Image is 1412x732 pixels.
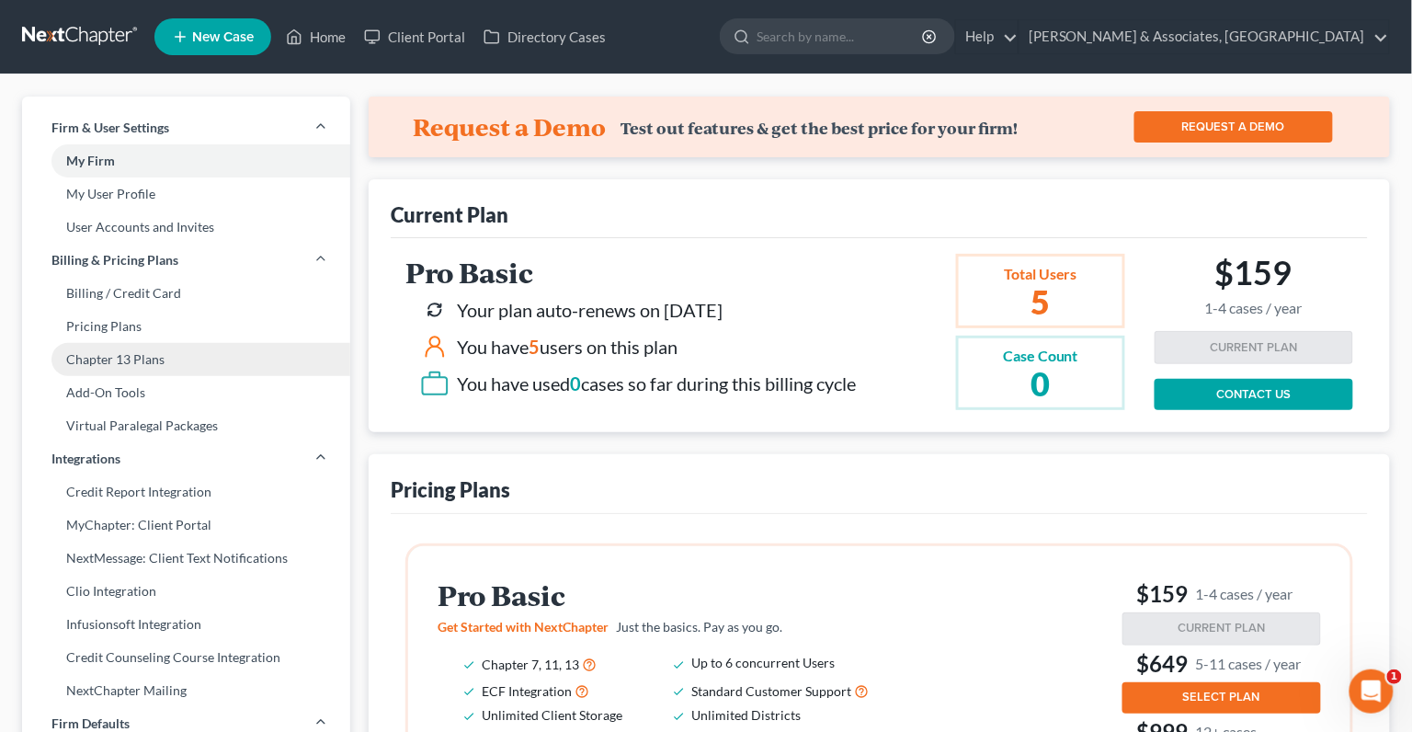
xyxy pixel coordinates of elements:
span: Standard Customer Support [691,683,851,699]
button: CURRENT PLAN [1155,331,1353,364]
a: Pricing Plans [22,310,350,343]
h2: Pro Basic [438,580,908,611]
span: 0 [570,372,581,395]
span: Chapter 7, 11, 13 [482,657,579,672]
h2: Pro Basic [405,257,856,288]
span: Unlimited Districts [691,707,801,723]
a: Firm & User Settings [22,111,350,144]
span: Get Started with NextChapter [438,619,609,635]
span: Integrations [51,450,120,468]
a: Clio Integration [22,575,350,608]
a: Client Portal [355,20,474,53]
button: SELECT PLAN [1122,682,1321,714]
small: 1-4 cases / year [1205,300,1303,317]
div: Your plan auto-renews on [DATE] [457,297,723,324]
a: Virtual Paralegal Packages [22,409,350,442]
a: NextChapter Mailing [22,674,350,707]
a: Billing & Pricing Plans [22,244,350,277]
span: 1 [1387,669,1402,684]
a: Add-On Tools [22,376,350,409]
div: Test out features & get the best price for your firm! [621,119,1018,138]
a: My Firm [22,144,350,177]
button: CURRENT PLAN [1122,612,1321,646]
a: MyChapter: Client Portal [22,509,350,542]
a: Chapter 13 Plans [22,343,350,376]
h2: 0 [1003,367,1078,400]
a: NextMessage: Client Text Notifications [22,542,350,575]
a: Billing / Credit Card [22,277,350,310]
div: Case Count [1003,346,1078,367]
div: You have users on this plan [457,334,678,360]
span: Just the basics. Pay as you go. [616,619,782,635]
span: ECF Integration [482,683,572,699]
input: Search by name... [757,19,925,53]
span: Firm & User Settings [51,119,169,137]
span: New Case [192,30,254,44]
h2: $159 [1205,253,1303,316]
a: Directory Cases [474,20,615,53]
div: Total Users [1003,264,1078,285]
span: Billing & Pricing Plans [51,251,178,269]
a: Help [956,20,1018,53]
span: 5 [529,336,540,358]
a: REQUEST A DEMO [1134,111,1333,143]
a: My User Profile [22,177,350,211]
a: CONTACT US [1155,379,1353,410]
a: User Accounts and Invites [22,211,350,244]
span: Up to 6 concurrent Users [691,655,835,670]
h4: Request a Demo [413,112,606,142]
a: Home [277,20,355,53]
a: Credit Counseling Course Integration [22,641,350,674]
div: Pricing Plans [391,476,510,503]
span: SELECT PLAN [1183,690,1260,704]
div: You have used cases so far during this billing cycle [457,371,856,397]
a: [PERSON_NAME] & Associates, [GEOGRAPHIC_DATA] [1019,20,1389,53]
div: Current Plan [391,201,508,228]
h2: 5 [1003,285,1078,318]
a: Integrations [22,442,350,475]
h3: $649 [1122,649,1321,679]
a: Credit Report Integration [22,475,350,509]
small: 5-11 cases / year [1196,654,1302,673]
h3: $159 [1122,579,1321,609]
small: 1-4 cases / year [1196,584,1293,603]
a: Infusionsoft Integration [22,608,350,641]
span: CURRENT PLAN [1179,621,1266,635]
iframe: Intercom live chat [1349,669,1394,714]
span: Unlimited Client Storage [482,707,622,723]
